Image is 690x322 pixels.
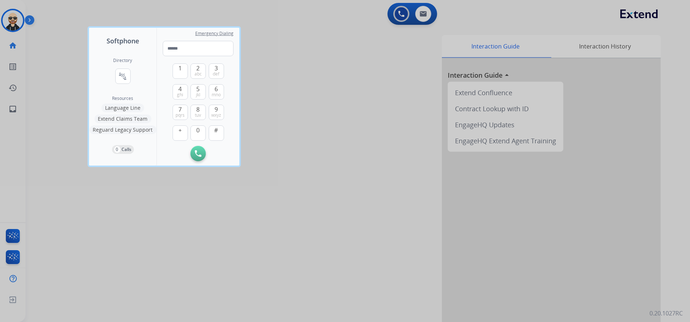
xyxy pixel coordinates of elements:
[649,309,683,318] p: 0.20.1027RC
[215,85,218,93] span: 6
[190,63,206,79] button: 2abc
[173,63,188,79] button: 1
[215,126,218,135] span: #
[197,105,200,114] span: 8
[122,146,132,153] p: Calls
[190,105,206,120] button: 8tuv
[173,84,188,100] button: 4ghi
[178,105,182,114] span: 7
[195,31,234,36] span: Emergency Dialing
[195,150,201,157] img: call-button
[177,92,183,98] span: ghi
[209,105,224,120] button: 9wxyz
[215,105,218,114] span: 9
[178,126,182,135] span: +
[197,126,200,135] span: 0
[190,125,206,141] button: 0
[89,125,157,134] button: Reguard Legacy Support
[112,145,134,154] button: 0Calls
[173,105,188,120] button: 7pqrs
[173,125,188,141] button: +
[176,112,185,118] span: pqrs
[113,58,132,63] h2: Directory
[178,85,182,93] span: 4
[112,96,134,101] span: Resources
[95,115,151,123] button: Extend Claims Team
[114,146,120,153] p: 0
[196,92,200,98] span: jkl
[194,71,202,77] span: abc
[190,84,206,100] button: 5jkl
[209,84,224,100] button: 6mno
[212,92,221,98] span: mno
[119,72,127,81] mat-icon: connect_without_contact
[178,64,182,73] span: 1
[195,112,201,118] span: tuv
[211,112,221,118] span: wxyz
[209,63,224,79] button: 3def
[215,64,218,73] span: 3
[197,64,200,73] span: 2
[197,85,200,93] span: 5
[209,125,224,141] button: #
[107,36,139,46] span: Softphone
[101,104,144,112] button: Language Line
[213,71,220,77] span: def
